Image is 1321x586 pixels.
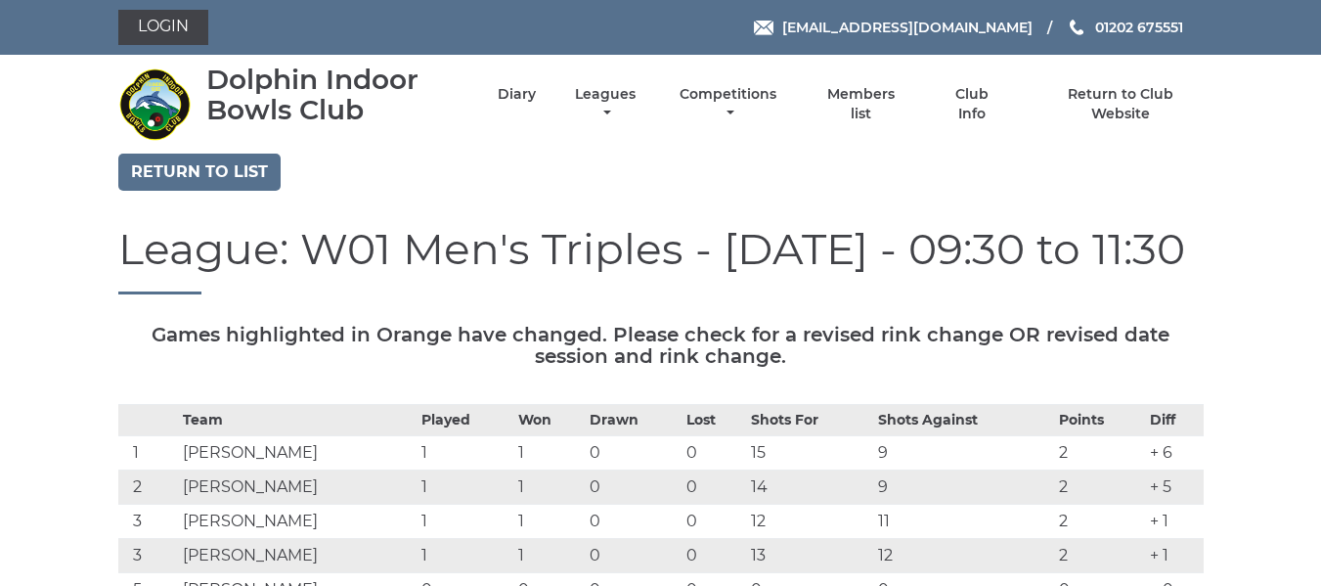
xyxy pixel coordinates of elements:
[206,65,463,125] div: Dolphin Indoor Bowls Club
[178,436,417,471] td: [PERSON_NAME]
[873,436,1054,471] td: 9
[682,436,746,471] td: 0
[118,68,192,141] img: Dolphin Indoor Bowls Club
[178,539,417,573] td: [PERSON_NAME]
[746,405,873,436] th: Shots For
[178,405,417,436] th: Team
[1145,505,1204,539] td: + 1
[1054,436,1145,471] td: 2
[513,405,585,436] th: Won
[417,471,513,505] td: 1
[118,471,178,505] td: 2
[873,505,1054,539] td: 11
[941,85,1004,123] a: Club Info
[782,19,1033,36] span: [EMAIL_ADDRESS][DOMAIN_NAME]
[585,471,682,505] td: 0
[118,539,178,573] td: 3
[118,324,1204,367] h5: Games highlighted in Orange have changed. Please check for a revised rink change OR revised date ...
[1145,471,1204,505] td: + 5
[118,505,178,539] td: 3
[682,405,746,436] th: Lost
[417,539,513,573] td: 1
[118,436,178,471] td: 1
[513,539,585,573] td: 1
[746,436,873,471] td: 15
[1037,85,1203,123] a: Return to Club Website
[1067,17,1183,38] a: Phone us 01202 675551
[1054,405,1145,436] th: Points
[873,539,1054,573] td: 12
[746,539,873,573] td: 13
[676,85,782,123] a: Competitions
[746,471,873,505] td: 14
[1070,20,1083,35] img: Phone us
[746,505,873,539] td: 12
[1145,539,1204,573] td: + 1
[815,85,905,123] a: Members list
[682,471,746,505] td: 0
[417,505,513,539] td: 1
[178,471,417,505] td: [PERSON_NAME]
[1145,436,1204,471] td: + 6
[1054,471,1145,505] td: 2
[585,436,682,471] td: 0
[118,225,1204,294] h1: League: W01 Men's Triples - [DATE] - 09:30 to 11:30
[498,85,536,104] a: Diary
[513,436,585,471] td: 1
[754,17,1033,38] a: Email [EMAIL_ADDRESS][DOMAIN_NAME]
[1145,405,1204,436] th: Diff
[513,471,585,505] td: 1
[682,539,746,573] td: 0
[178,505,417,539] td: [PERSON_NAME]
[1054,539,1145,573] td: 2
[873,405,1054,436] th: Shots Against
[754,21,773,35] img: Email
[873,471,1054,505] td: 9
[1054,505,1145,539] td: 2
[682,505,746,539] td: 0
[1095,19,1183,36] span: 01202 675551
[570,85,640,123] a: Leagues
[585,405,682,436] th: Drawn
[585,539,682,573] td: 0
[417,405,513,436] th: Played
[585,505,682,539] td: 0
[118,154,281,191] a: Return to list
[513,505,585,539] td: 1
[118,10,208,45] a: Login
[417,436,513,471] td: 1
